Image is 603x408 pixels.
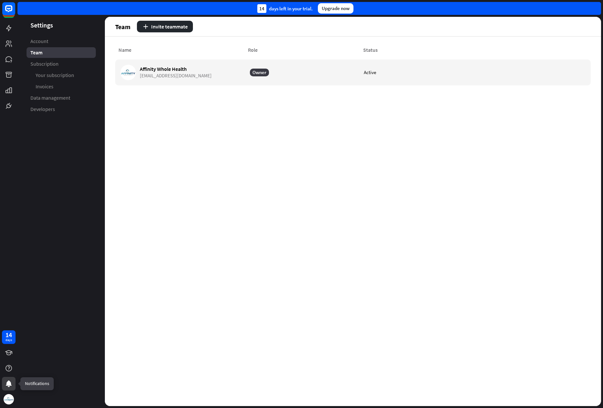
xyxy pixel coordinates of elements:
[115,47,245,53] div: Name
[250,69,269,76] div: Owner
[6,338,12,342] div: days
[17,21,105,29] header: Settings
[30,94,70,101] span: Data management
[318,3,353,14] div: Upgrade now
[27,104,96,115] a: Developers
[140,73,212,79] span: [EMAIL_ADDRESS][DOMAIN_NAME]
[27,59,96,69] a: Subscription
[257,4,313,13] div: days left in your trial.
[27,36,96,47] a: Account
[27,70,96,81] a: Your subscription
[36,83,53,90] span: Invoices
[2,330,16,344] a: 14 days
[360,47,475,53] div: Status
[30,38,48,45] span: Account
[27,81,96,92] a: Invoices
[6,332,12,338] div: 14
[27,93,96,103] a: Data management
[245,47,360,53] div: Role
[30,49,42,56] span: Team
[30,61,59,67] span: Subscription
[30,106,55,113] span: Developers
[5,3,25,22] button: Open LiveChat chat widget
[36,72,74,79] span: Your subscription
[105,17,601,36] header: Team
[364,70,376,75] div: Active
[137,21,193,32] button: Invite teammate
[257,4,266,13] div: 14
[140,66,212,72] span: Affinity Whole Health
